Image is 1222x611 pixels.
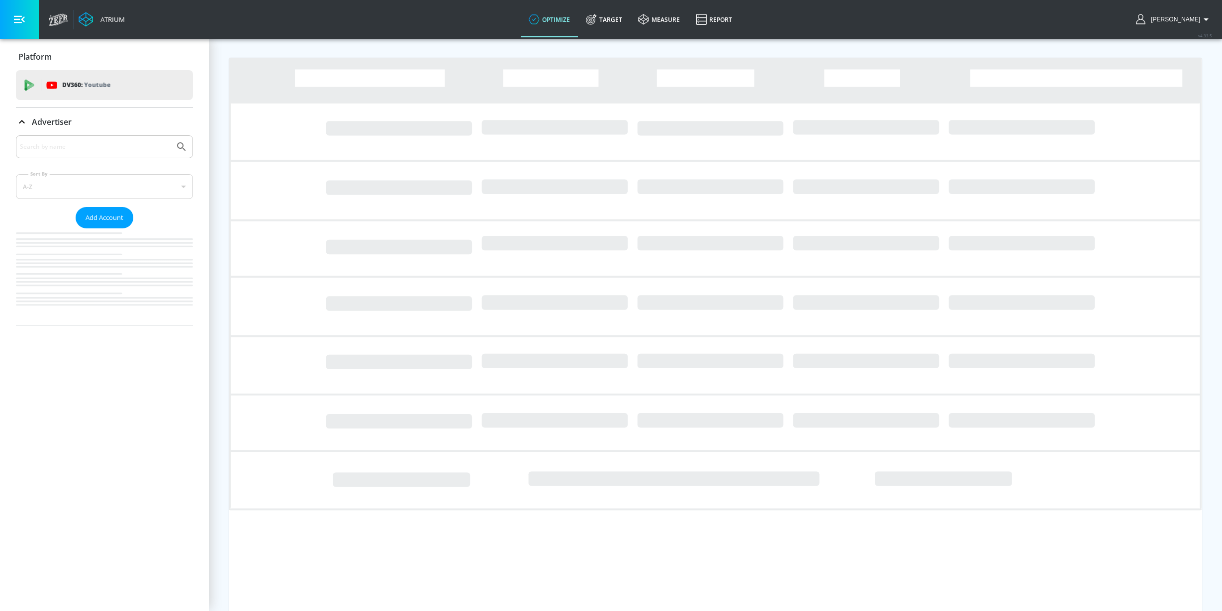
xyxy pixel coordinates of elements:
[62,80,110,91] p: DV360:
[96,15,125,24] div: Atrium
[521,1,578,37] a: optimize
[688,1,740,37] a: Report
[1198,33,1212,38] span: v 4.33.5
[16,228,193,325] nav: list of Advertiser
[578,1,630,37] a: Target
[16,174,193,199] div: A-Z
[1147,16,1200,23] span: login as: samantha.yip@zefr.com
[16,43,193,71] div: Platform
[76,207,133,228] button: Add Account
[20,140,171,153] input: Search by name
[84,80,110,90] p: Youtube
[1136,13,1212,25] button: [PERSON_NAME]
[630,1,688,37] a: measure
[16,108,193,136] div: Advertiser
[86,212,123,223] span: Add Account
[16,70,193,100] div: DV360: Youtube
[28,171,50,177] label: Sort By
[79,12,125,27] a: Atrium
[18,51,52,62] p: Platform
[32,116,72,127] p: Advertiser
[16,135,193,325] div: Advertiser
